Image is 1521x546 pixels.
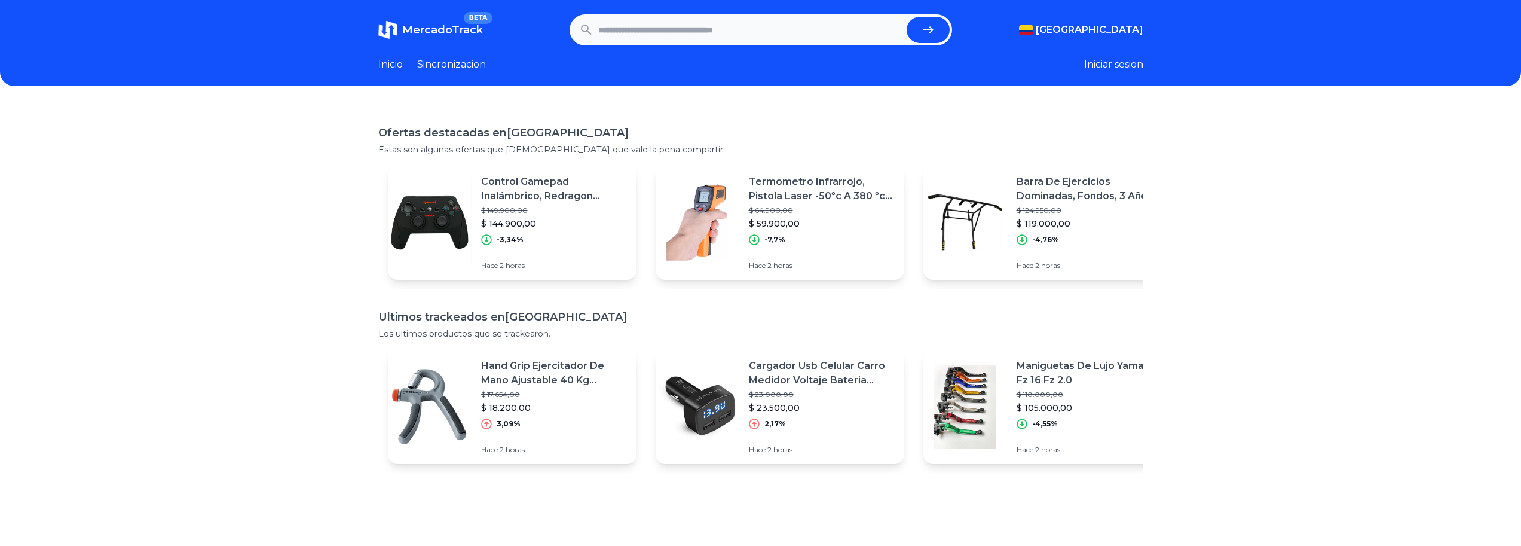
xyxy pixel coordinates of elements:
img: Featured image [656,181,739,264]
p: Hace 2 horas [1017,261,1162,270]
img: Featured image [923,181,1007,264]
p: $ 119.000,00 [1017,218,1162,230]
a: Sincronizacion [417,57,486,72]
p: $ 105.000,00 [1017,402,1162,414]
p: 3,09% [497,419,521,429]
img: Featured image [388,181,472,264]
p: Hace 2 horas [481,261,627,270]
a: Featured imageCargador Usb Celular Carro Medidor Voltaje Bateria Vehicular$ 23.000,00$ 23.500,002... [656,349,904,464]
p: Barra De Ejercicios Dominadas, Fondos, 3 Años De Garantía [1017,175,1162,203]
p: $ 64.900,00 [749,206,895,215]
p: Hace 2 horas [749,445,895,455]
span: [GEOGRAPHIC_DATA] [1036,23,1143,37]
span: BETA [464,12,492,24]
p: Estas son algunas ofertas que [DEMOGRAPHIC_DATA] que vale la pena compartir. [378,144,1143,155]
span: MercadoTrack [402,23,483,36]
p: Cargador Usb Celular Carro Medidor Voltaje Bateria Vehicular [749,359,895,388]
img: Featured image [656,365,739,449]
p: Termometro Infrarrojo, Pistola Laser -50ºc A 380 ºc Digital [749,175,895,203]
p: Control Gamepad Inalámbrico, Redragon Harrow G808, Pc / Ps3 [481,175,627,203]
p: $ 23.000,00 [749,390,895,399]
p: Hace 2 horas [749,261,895,270]
p: -3,34% [497,235,524,245]
p: $ 124.950,00 [1017,206,1162,215]
img: MercadoTrack [378,20,397,39]
p: $ 149.900,00 [481,206,627,215]
a: Inicio [378,57,403,72]
button: Iniciar sesion [1084,57,1143,72]
p: $ 144.900,00 [481,218,627,230]
a: Featured imageControl Gamepad Inalámbrico, Redragon Harrow G808, Pc / Ps3$ 149.900,00$ 144.900,00... [388,165,636,280]
p: $ 59.900,00 [749,218,895,230]
p: $ 18.200,00 [481,402,627,414]
a: MercadoTrackBETA [378,20,483,39]
img: Featured image [923,365,1007,449]
p: Hand Grip Ejercitador De Mano Ajustable 40 Kg Sportfitness [481,359,627,388]
img: Featured image [388,365,472,449]
p: Hace 2 horas [481,445,627,455]
h1: Ultimos trackeados en [GEOGRAPHIC_DATA] [378,309,1143,325]
button: [GEOGRAPHIC_DATA] [1019,23,1143,37]
p: -7,7% [764,235,785,245]
a: Featured imageBarra De Ejercicios Dominadas, Fondos, 3 Años De Garantía$ 124.950,00$ 119.000,00-4... [923,165,1172,280]
p: -4,55% [1032,419,1058,429]
a: Featured imageManiguetas De Lujo Yamaha Fz 16 Fz 2.0$ 110.000,00$ 105.000,00-4,55%Hace 2 horas [923,349,1172,464]
p: Hace 2 horas [1017,445,1162,455]
p: $ 17.654,00 [481,390,627,399]
p: Maniguetas De Lujo Yamaha Fz 16 Fz 2.0 [1017,359,1162,388]
img: Colombia [1019,25,1033,35]
a: Featured imageHand Grip Ejercitador De Mano Ajustable 40 Kg Sportfitness$ 17.654,00$ 18.200,003,0... [388,349,636,464]
p: 2,17% [764,419,786,429]
p: $ 23.500,00 [749,402,895,414]
p: Los ultimos productos que se trackearon. [378,328,1143,340]
a: Featured imageTermometro Infrarrojo, Pistola Laser -50ºc A 380 ºc Digital$ 64.900,00$ 59.900,00-7... [656,165,904,280]
p: -4,76% [1032,235,1059,245]
h1: Ofertas destacadas en [GEOGRAPHIC_DATA] [378,124,1143,141]
p: $ 110.000,00 [1017,390,1162,399]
